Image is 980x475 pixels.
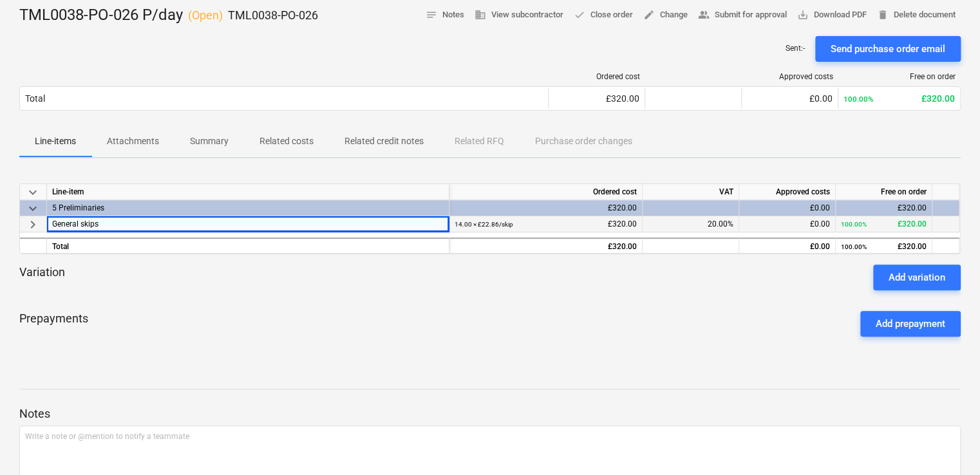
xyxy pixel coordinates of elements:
span: keyboard_arrow_right [25,217,41,232]
span: business [475,9,486,21]
p: Summary [190,135,229,148]
div: £0.00 [744,239,830,255]
button: Delete document [872,5,961,25]
p: Sent : - [786,43,805,54]
span: keyboard_arrow_down [25,185,41,200]
div: 5 Preliminaries [52,200,444,216]
div: Ordered cost [554,72,640,81]
div: £320.00 [841,216,927,232]
span: Submit for approval [698,8,787,23]
span: save_alt [797,9,809,21]
p: Line-items [35,135,76,148]
button: Add prepayment [860,311,961,337]
div: Add prepayment [876,315,945,332]
span: Change [643,8,688,23]
button: Download PDF [792,5,872,25]
span: edit [643,9,655,21]
span: View subcontractor [475,8,563,23]
div: £0.00 [744,216,830,232]
span: Delete document [877,8,956,23]
div: TML0038-PO-026 P/day [19,5,318,26]
p: Notes [19,406,961,422]
div: VAT [643,184,739,200]
div: 20.00% [643,216,739,232]
button: View subcontractor [469,5,569,25]
div: Total [25,93,45,104]
button: Send purchase order email [815,36,961,62]
p: Prepayments [19,311,88,337]
p: Attachments [107,135,159,148]
div: Ordered cost [449,184,643,200]
button: Notes [420,5,469,25]
div: Free on order [836,184,932,200]
span: Download PDF [797,8,867,23]
span: notes [426,9,437,21]
div: £320.00 [841,200,927,216]
div: Add variation [889,269,945,286]
button: Submit for approval [693,5,792,25]
small: 100.00% [841,243,867,250]
div: £0.00 [747,93,833,104]
p: TML0038-PO-026 [228,8,318,23]
small: 100.00% [843,95,874,104]
span: delete [877,9,889,21]
div: Total [47,237,449,254]
p: Related credit notes [344,135,424,148]
p: Related costs [259,135,314,148]
p: ( Open ) [188,8,223,23]
span: General skips [52,219,99,228]
button: Change [638,5,693,25]
div: £320.00 [455,239,637,255]
button: Add variation [873,265,961,290]
div: £320.00 [455,200,637,216]
div: Send purchase order email [831,41,945,57]
div: Approved costs [747,72,833,81]
div: Line-item [47,184,449,200]
button: Close order [569,5,638,25]
div: Approved costs [739,184,836,200]
span: Notes [426,8,464,23]
small: 100.00% [841,221,867,228]
span: people_alt [698,9,710,21]
div: £320.00 [843,93,955,104]
div: £320.00 [841,239,927,255]
div: £320.00 [455,216,637,232]
div: Free on order [843,72,956,81]
small: 14.00 × £22.86 / skip [455,221,513,228]
span: Close order [574,8,633,23]
div: £0.00 [744,200,830,216]
span: keyboard_arrow_down [25,201,41,216]
div: £320.00 [554,93,639,104]
p: Variation [19,265,65,290]
span: done [574,9,585,21]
